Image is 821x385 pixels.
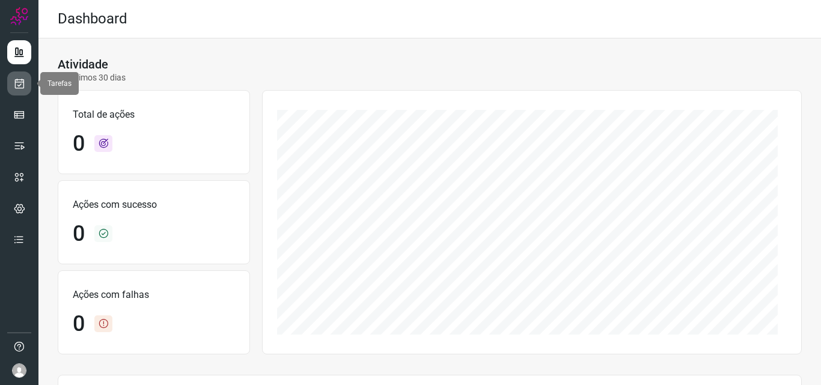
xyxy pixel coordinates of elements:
[47,79,72,88] span: Tarefas
[58,10,127,28] h2: Dashboard
[73,108,235,122] p: Total de ações
[58,57,108,71] h3: Atividade
[10,7,28,25] img: Logo
[73,221,85,247] h1: 0
[73,288,235,302] p: Ações com falhas
[73,198,235,212] p: Ações com sucesso
[73,311,85,337] h1: 0
[12,363,26,378] img: avatar-user-boy.jpg
[73,131,85,157] h1: 0
[58,71,126,84] p: Últimos 30 dias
